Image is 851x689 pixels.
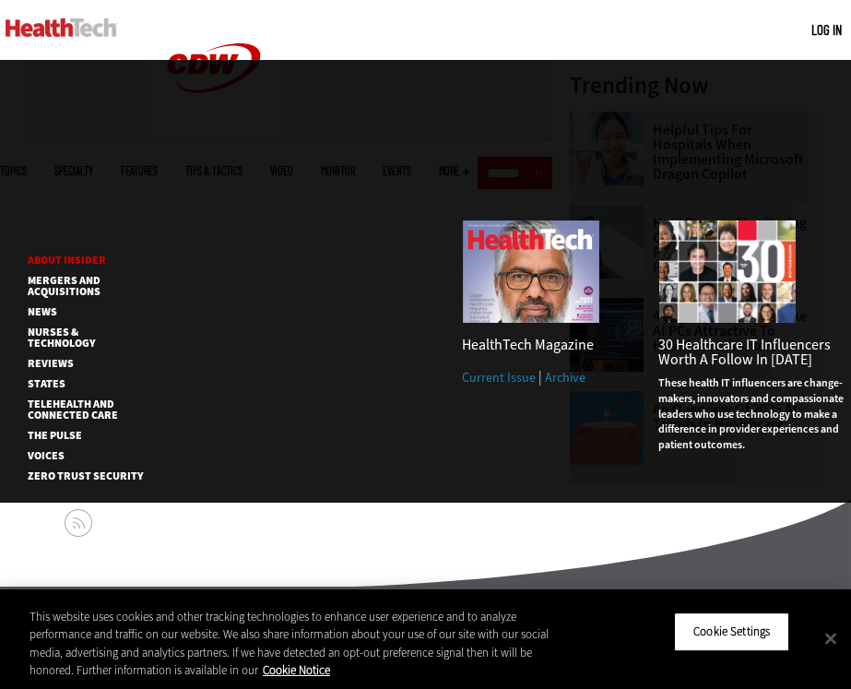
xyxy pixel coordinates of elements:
h3: HealthTech Magazine [462,338,649,352]
a: Voices [28,450,134,461]
a: 30 Healthcare IT Influencers Worth a Follow in [DATE] [658,335,831,369]
p: These health IT influencers are change-makers, innovators and compassionate leaders who use techn... [658,375,845,453]
a: About Insider [28,255,134,266]
a: Nurses & Technology [28,327,134,349]
a: Archive [545,369,585,386]
a: Log in [811,21,842,38]
a: Reviews [28,358,134,369]
div: User menu [811,20,842,40]
a: States [28,378,134,389]
a: Telehealth and Connected Care [28,398,134,421]
a: Mergers and Acquisitions [28,275,134,297]
a: The Pulse [28,430,134,441]
a: Zero Trust Security [28,470,161,481]
span: | [538,367,542,386]
button: Cookie Settings [674,612,789,651]
a: Current Issue [462,369,536,386]
div: This website uses cookies and other tracking technologies to enhance user experience and to analy... [30,608,556,680]
a: News [28,306,134,317]
img: Home [6,18,117,37]
a: More information about your privacy [263,662,330,678]
img: collage of influencers [658,220,797,324]
img: Fall 2025 Cover [462,220,600,324]
button: Close [810,618,851,659]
